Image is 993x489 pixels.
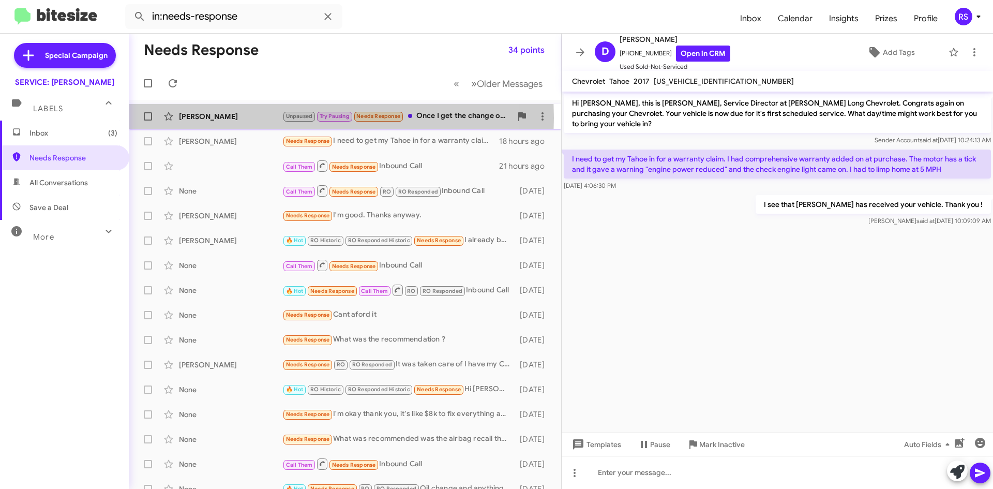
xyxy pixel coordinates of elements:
[286,386,304,393] span: 🔥 Hot
[875,136,991,144] span: Sender Account [DATE] 10:24:13 AM
[348,237,410,244] span: RO Responded Historic
[515,459,553,469] div: [DATE]
[15,77,114,87] div: SERVICE: [PERSON_NAME]
[634,77,650,86] span: 2017
[179,235,282,246] div: [PERSON_NAME]
[417,386,461,393] span: Needs Response
[352,361,392,368] span: RO Responded
[282,457,515,470] div: Inbound Call
[361,288,388,294] span: Call Them
[286,312,330,318] span: Needs Response
[332,164,376,170] span: Needs Response
[332,462,376,468] span: Needs Response
[310,237,341,244] span: RO Historic
[33,232,54,242] span: More
[179,310,282,320] div: None
[179,111,282,122] div: [PERSON_NAME]
[286,436,330,442] span: Needs Response
[286,138,330,144] span: Needs Response
[179,211,282,221] div: [PERSON_NAME]
[650,435,670,454] span: Pause
[282,359,515,371] div: It was taken care of I have my Chevrolet equinox dare [DATE] for some repairs
[179,335,282,345] div: None
[179,285,282,295] div: None
[868,217,991,225] span: [PERSON_NAME] [DATE] 10:09:09 AM
[564,94,991,133] p: Hi [PERSON_NAME], this is [PERSON_NAME], Service Director at [PERSON_NAME] Long Chevrolet. Congra...
[286,212,330,219] span: Needs Response
[770,4,821,34] span: Calendar
[179,360,282,370] div: [PERSON_NAME]
[471,77,477,90] span: »
[654,77,794,86] span: [US_VEHICLE_IDENTIFICATION_NUMBER]
[337,361,345,368] span: RO
[45,50,108,61] span: Special Campaign
[286,411,330,418] span: Needs Response
[179,434,282,444] div: None
[500,41,553,60] button: 34 points
[572,77,605,86] span: Chevrolet
[904,435,954,454] span: Auto Fields
[601,43,609,60] span: D
[356,113,400,120] span: Needs Response
[282,259,515,272] div: Inbound Call
[282,159,499,172] div: Inbound Call
[179,136,282,146] div: [PERSON_NAME]
[179,384,282,395] div: None
[286,188,313,195] span: Call Them
[332,188,376,195] span: Needs Response
[286,237,304,244] span: 🔥 Hot
[629,435,679,454] button: Pause
[867,4,906,34] span: Prizes
[423,288,462,294] span: RO Responded
[407,288,415,294] span: RO
[286,113,313,120] span: Unpaused
[515,360,553,370] div: [DATE]
[916,217,935,225] span: said at
[282,408,515,420] div: I'm okay thank you, it's like $8k to fix everything and I don't have that
[29,202,68,213] span: Save a Deal
[570,435,621,454] span: Templates
[515,186,553,196] div: [DATE]
[821,4,867,34] a: Insights
[179,186,282,196] div: None
[282,234,515,246] div: I already booked the appointment
[906,4,946,34] span: Profile
[508,41,545,60] span: 34 points
[499,136,553,146] div: 18 hours ago
[946,8,982,25] button: RS
[282,110,511,122] div: Once I get the change oil notification I'll let you know
[282,184,515,197] div: Inbound Call
[383,188,391,195] span: RO
[454,77,459,90] span: «
[29,177,88,188] span: All Conversations
[282,309,515,321] div: Cant aford it
[348,386,410,393] span: RO Responded Historic
[282,433,515,445] div: What was recommended was the airbag recall that you were supposed to order and was supposed to be...
[883,43,915,62] span: Add Tags
[332,263,376,270] span: Needs Response
[14,43,116,68] a: Special Campaign
[310,288,354,294] span: Needs Response
[286,336,330,343] span: Needs Response
[920,136,938,144] span: said at
[515,409,553,420] div: [DATE]
[515,384,553,395] div: [DATE]
[465,73,549,94] button: Next
[732,4,770,34] a: Inbox
[515,335,553,345] div: [DATE]
[282,210,515,221] div: I'm good. Thanks anyway.
[620,46,730,62] span: [PHONE_NUMBER]
[477,78,543,90] span: Older Messages
[179,409,282,420] div: None
[448,73,549,94] nav: Page navigation example
[282,135,499,147] div: I need to get my Tahoe in for a warranty claim. I had comprehensive warranty added on at purchase...
[320,113,350,120] span: Try Pausing
[620,62,730,72] span: Used Sold-Not-Serviced
[499,161,553,171] div: 21 hours ago
[515,285,553,295] div: [DATE]
[676,46,730,62] a: Open in CRM
[286,263,313,270] span: Call Them
[447,73,465,94] button: Previous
